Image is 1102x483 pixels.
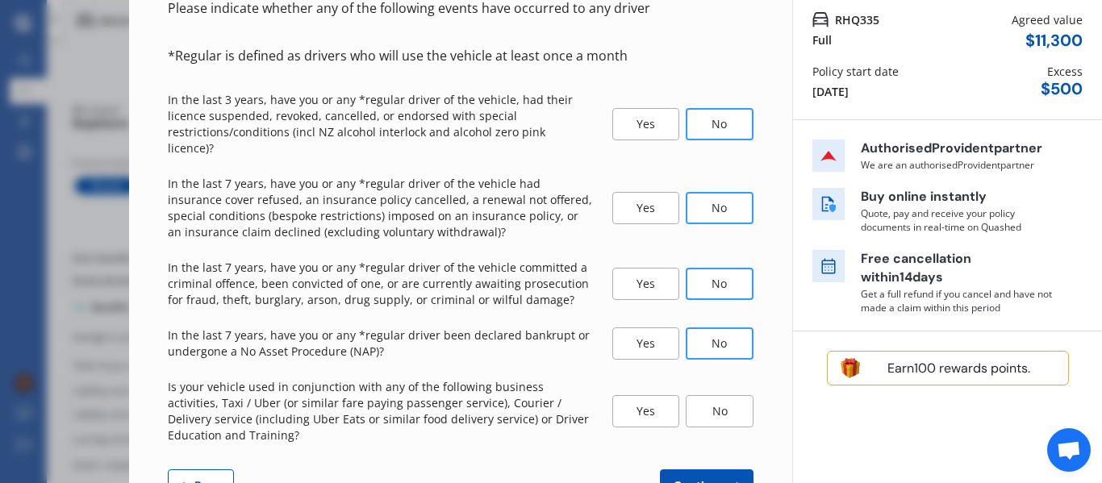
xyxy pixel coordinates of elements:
div: Yes [612,327,679,360]
div: *Regular is defined as drivers who will use the vehicle at least once a month [168,45,753,67]
img: buy online icon [812,188,845,220]
a: Open chat [1047,428,1091,472]
div: Yes [612,108,679,140]
div: No [686,192,753,224]
p: Is your vehicle used in conjunction with any of the following business activities, Taxi / Uber (o... [168,379,593,443]
p: We are an authorised Provident partner [861,158,1054,172]
img: free cancel icon [812,250,845,282]
img: insurer icon [812,139,845,172]
div: Full [812,31,832,48]
div: No [686,268,753,300]
p: Get a full refund if you cancel and have not made a claim within this period [861,287,1054,314]
span: RHQ335 [835,11,879,28]
div: Yes [612,268,679,300]
div: Policy start date [812,63,899,80]
div: [DATE] [812,83,849,100]
p: In the last 7 years, have you or any *regular driver been declared bankrupt or undergone a No Ass... [168,327,593,360]
p: In the last 7 years, have you or any *regular driver of the vehicle committed a criminal offence,... [168,260,593,308]
div: Yes [612,192,679,224]
img: points [841,358,861,378]
div: $ 11,300 [1025,31,1083,50]
div: Earn 100 rewards points. [863,360,1054,377]
div: No [686,108,753,140]
div: Agreed value [1012,11,1083,28]
p: Buy online instantly [861,188,1054,206]
div: No [686,327,753,360]
div: $ 500 [1041,80,1083,98]
div: Excess [1047,63,1083,80]
p: In the last 3 years, have you or any *regular driver of the vehicle, had their licence suspended,... [168,92,593,156]
p: Free cancellation within 14 days [861,250,1054,287]
div: Yes [612,395,680,427]
p: In the last 7 years, have you or any *regular driver of the vehicle had insurance cover refused, ... [168,176,593,240]
p: Quote, pay and receive your policy documents in real-time on Quashed [861,206,1054,234]
div: No [686,395,753,427]
p: Authorised Provident partner [861,139,1054,158]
